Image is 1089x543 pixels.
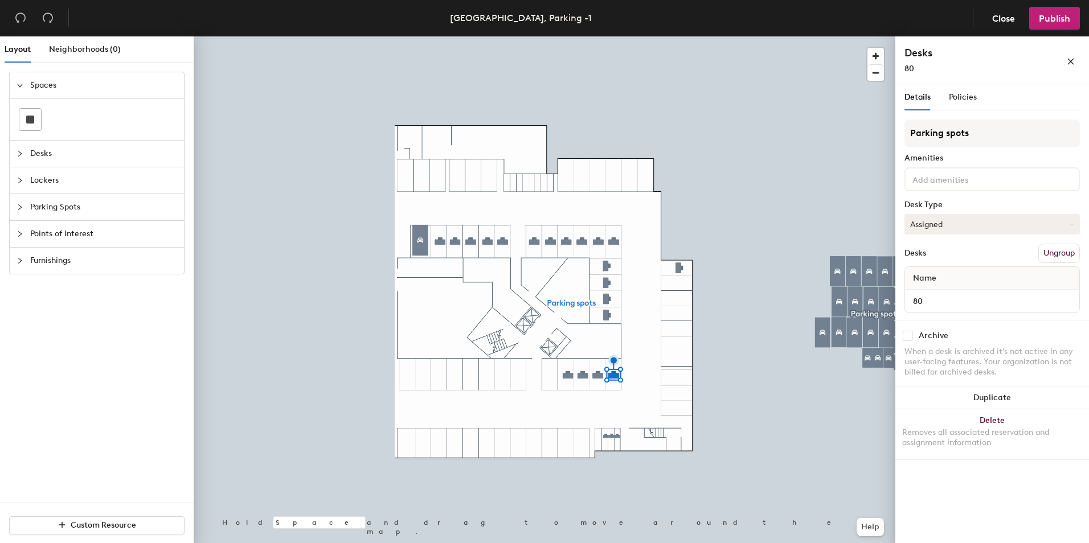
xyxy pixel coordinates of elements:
[17,177,23,184] span: collapsed
[904,249,926,258] div: Desks
[895,409,1089,459] button: DeleteRemoves all associated reservation and assignment information
[30,248,177,274] span: Furnishings
[904,214,1080,235] button: Assigned
[450,11,592,25] div: [GEOGRAPHIC_DATA], Parking -1
[857,518,884,536] button: Help
[49,44,121,54] span: Neighborhoods (0)
[982,7,1025,30] button: Close
[36,7,59,30] button: Redo (⌘ + ⇧ + Z)
[904,200,1080,209] div: Desk Type
[17,150,23,157] span: collapsed
[1067,57,1075,65] span: close
[992,13,1015,24] span: Close
[904,46,1030,60] h4: Desks
[919,331,948,340] div: Archive
[30,167,177,194] span: Lockers
[17,257,23,264] span: collapsed
[5,44,31,54] span: Layout
[1039,13,1070,24] span: Publish
[17,82,23,89] span: expanded
[895,386,1089,409] button: Duplicate
[904,154,1080,163] div: Amenities
[71,520,136,530] span: Custom Resource
[907,293,1077,309] input: Unnamed desk
[904,92,931,102] span: Details
[910,172,1013,186] input: Add amenities
[30,72,177,98] span: Spaces
[904,64,914,73] span: 80
[1029,7,1080,30] button: Publish
[9,7,32,30] button: Undo (⌘ + Z)
[30,194,177,220] span: Parking Spots
[30,141,177,167] span: Desks
[30,221,177,247] span: Points of Interest
[17,231,23,237] span: collapsed
[17,204,23,211] span: collapsed
[1038,244,1080,263] button: Ungroup
[904,347,1080,377] div: When a desk is archived it's not active in any user-facing features. Your organization is not bil...
[907,268,942,289] span: Name
[9,516,185,534] button: Custom Resource
[902,427,1082,448] div: Removes all associated reservation and assignment information
[949,92,977,102] span: Policies
[15,12,26,23] span: undo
